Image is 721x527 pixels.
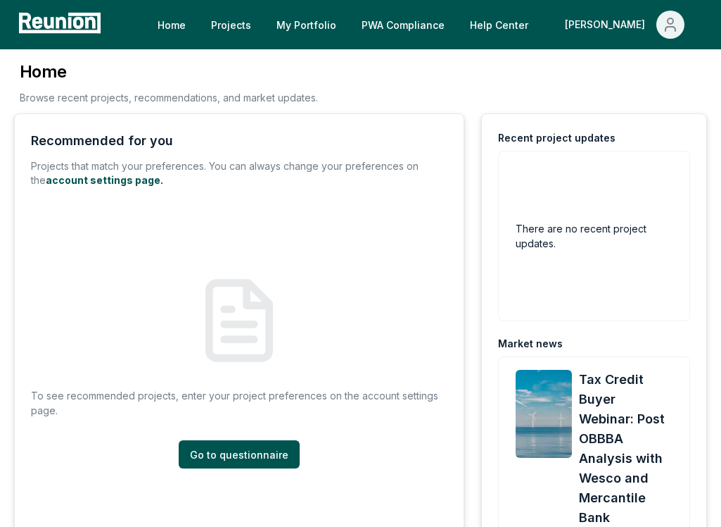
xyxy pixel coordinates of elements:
a: Projects [200,11,262,39]
h2: There are no recent project updates. [516,221,672,251]
button: [PERSON_NAME] [554,11,696,39]
a: Go to questionnaire [179,440,300,469]
p: To see recommended projects, enter your project preferences on the account settings page. [31,388,447,418]
div: Recent project updates [498,131,615,145]
a: My Portfolio [265,11,347,39]
a: account settings page. [46,174,163,186]
div: Market news [498,337,563,351]
nav: Main [146,11,707,39]
span: Projects that match your preferences. You can always change your preferences on the [31,160,419,186]
p: Browse recent projects, recommendations, and market updates. [20,90,318,105]
div: [PERSON_NAME] [565,11,651,39]
h3: Home [20,61,318,83]
a: PWA Compliance [350,11,456,39]
div: Recommended for you [31,131,173,151]
img: Tax Credit Buyer Webinar: Post OBBBA Analysis with Wesco and Mercantile Bank [516,370,572,458]
a: Help Center [459,11,540,39]
a: Home [146,11,197,39]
